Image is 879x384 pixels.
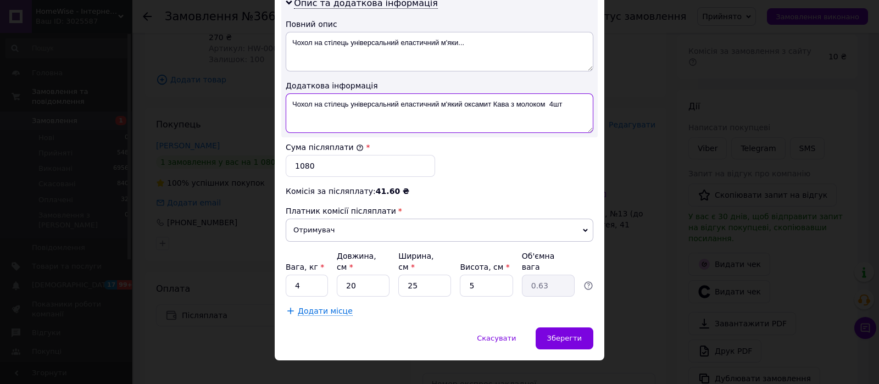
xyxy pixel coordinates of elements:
span: Отримувач [286,219,593,242]
label: Ширина, см [398,252,433,271]
span: Платник комісії післяплати [286,207,396,215]
span: 41.60 ₴ [376,187,409,196]
label: Вага, кг [286,263,324,271]
textarea: Чохол на стілець універсальний еластичний м'яки... [286,32,593,71]
span: Скасувати [477,334,516,342]
textarea: Чохол на стілець універсальний еластичний м'який оксамит Кава з молоком 4шт [286,93,593,133]
div: Комісія за післяплату: [286,186,593,197]
div: Додаткова інформація [286,80,593,91]
div: Об'ємна вага [522,251,575,272]
label: Сума післяплати [286,143,364,152]
span: Зберегти [547,334,582,342]
label: Висота, см [460,263,509,271]
div: Повний опис [286,19,593,30]
label: Довжина, см [337,252,376,271]
span: Додати місце [298,307,353,316]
